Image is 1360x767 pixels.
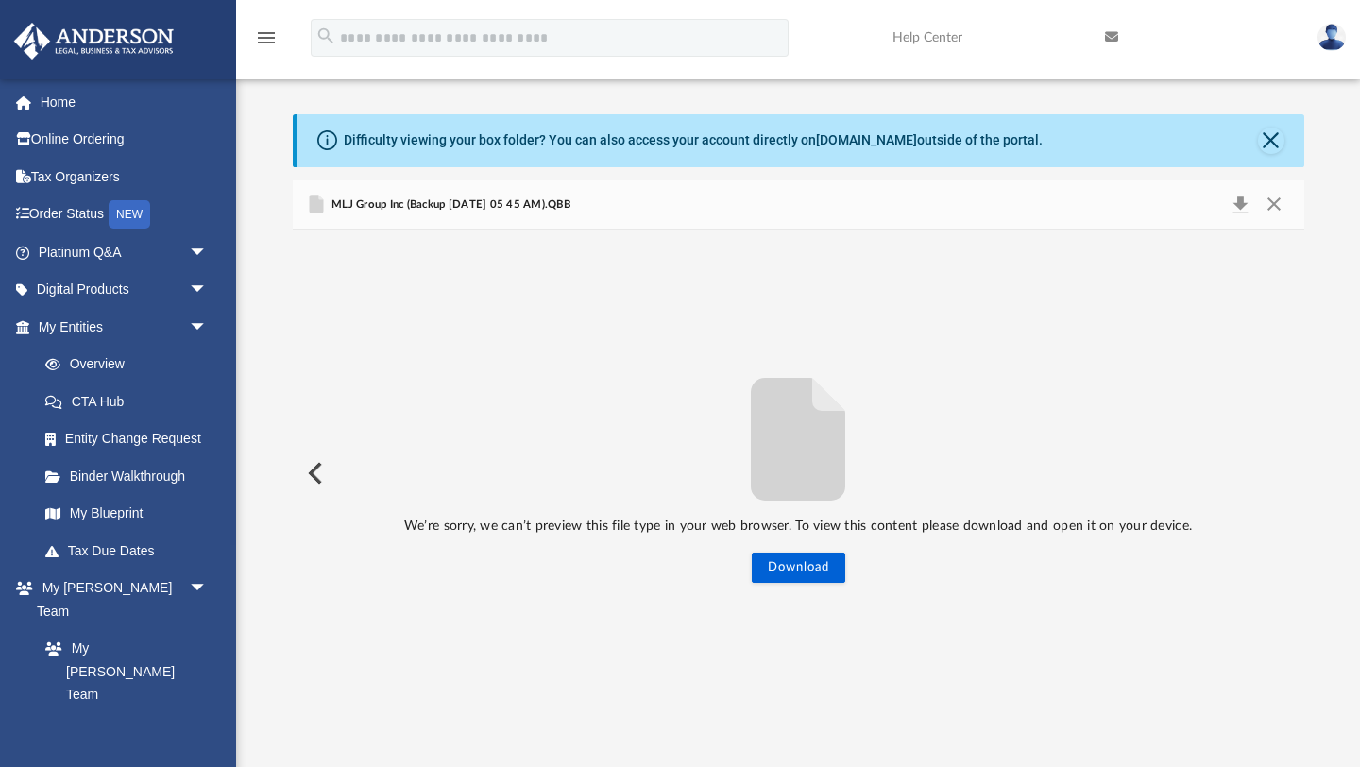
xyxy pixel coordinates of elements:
a: menu [255,36,278,49]
button: Close [1257,192,1291,218]
a: Overview [26,346,236,383]
a: Home [13,83,236,121]
span: arrow_drop_down [189,233,227,272]
a: CTA Hub [26,383,236,420]
img: Anderson Advisors Platinum Portal [8,23,179,60]
a: My [PERSON_NAME] Team [26,630,217,714]
p: We’re sorry, we can’t preview this file type in your web browser. To view this content please dow... [293,515,1304,538]
a: Entity Change Request [26,420,236,458]
a: Online Ordering [13,121,236,159]
a: My Blueprint [26,495,227,533]
div: NEW [109,200,150,229]
span: arrow_drop_down [189,570,227,608]
i: menu [255,26,278,49]
a: Digital Productsarrow_drop_down [13,271,236,309]
span: arrow_drop_down [189,308,227,347]
a: My [PERSON_NAME] Teamarrow_drop_down [13,570,227,630]
a: My Entitiesarrow_drop_down [13,308,236,346]
a: Platinum Q&Aarrow_drop_down [13,233,236,271]
span: arrow_drop_down [189,271,227,310]
button: Previous File [293,447,334,500]
span: MLJ Group Inc (Backup [DATE] 05 45 AM).QBB [328,196,570,213]
a: Tax Due Dates [26,532,236,570]
button: Download [1224,192,1258,218]
a: Tax Organizers [13,158,236,196]
a: Order StatusNEW [13,196,236,234]
img: User Pic [1317,24,1346,51]
button: Close [1258,128,1284,154]
div: Difficulty viewing your box folder? You can also access your account directly on outside of the p... [344,130,1043,150]
div: File preview [293,230,1304,717]
a: [DOMAIN_NAME] [816,132,917,147]
button: Download [752,553,845,583]
a: Binder Walkthrough [26,457,236,495]
i: search [315,26,336,46]
div: Preview [293,180,1304,718]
